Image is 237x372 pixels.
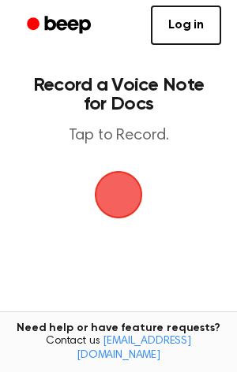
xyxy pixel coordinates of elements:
[9,335,228,363] span: Contact us
[95,171,142,218] button: Beep Logo
[151,6,221,45] a: Log in
[16,10,105,41] a: Beep
[28,126,209,146] p: Tap to Record.
[77,336,191,361] a: [EMAIL_ADDRESS][DOMAIN_NAME]
[28,76,209,113] h1: Record a Voice Note for Docs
